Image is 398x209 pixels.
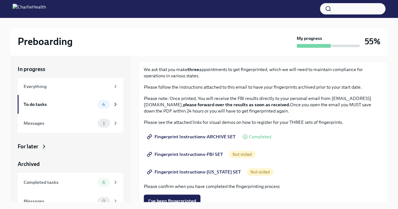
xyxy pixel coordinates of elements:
a: Fingerprint Instructions-FBI SET [144,148,227,161]
div: Messages [24,120,95,127]
p: Please confirm when you have completed the fingerprinting process [144,183,383,190]
div: Messages [24,198,95,205]
span: 0 [98,199,109,204]
span: Fingerprint Instructions-FBI SET [148,151,223,157]
button: I've been fingerprinted [144,195,200,207]
a: For later [18,143,123,150]
span: 4 [98,102,109,107]
p: Please follow the instructions attached to this email to have your fingerprints archived prior to... [144,84,383,90]
span: Completed [249,135,271,139]
p: Please note: Once printed, You will receive the FBI results directly to your personal email from ... [144,95,383,114]
span: Fingerprint Instructions-ARCHIVE SET [148,134,236,140]
h3: 55% [365,36,380,47]
a: Everything [18,78,123,95]
a: In progress [18,65,123,73]
p: Please see the attached links for visual demos on how to register for your THREE sets of fingerpr... [144,119,383,125]
p: We ask that you make appointments to get fingerprinted, which we will need to maintain compliance... [144,66,383,79]
a: Fingerprint Instructions-[US_STATE] SET [144,166,245,178]
strong: My progress [297,35,322,41]
a: Fingerprint Instructions-ARCHIVE SET [144,130,240,143]
a: Messages1 [18,114,123,133]
div: Completed tasks [24,179,95,186]
span: I've been fingerprinted [148,198,196,204]
div: To do tasks [24,101,95,108]
div: For later [18,143,38,150]
span: Not visited [247,170,273,174]
a: Completed tasks6 [18,173,123,192]
img: CharlieHealth [13,4,46,14]
span: Not visited [229,152,255,157]
a: To do tasks4 [18,95,123,114]
span: Fingerprint Instructions-[US_STATE] SET [148,169,241,175]
div: Everything [24,83,110,90]
a: Archived [18,160,123,168]
strong: please forward over the results as soon as received. [183,102,290,107]
span: 1 [99,121,109,126]
h2: Preboarding [18,35,73,48]
span: 6 [98,180,109,185]
strong: three [188,67,199,72]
